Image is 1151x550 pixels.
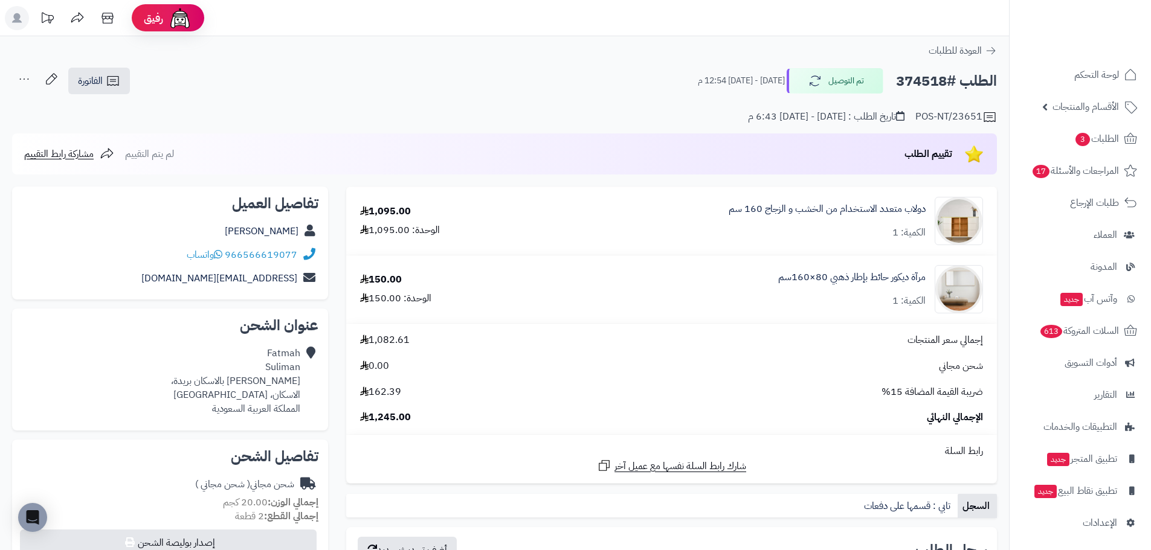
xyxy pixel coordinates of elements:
a: التطبيقات والخدمات [1017,412,1144,441]
span: أدوات التسويق [1065,354,1117,371]
div: 1,095.00 [360,205,411,219]
strong: إجمالي الوزن: [268,495,318,510]
a: تطبيق المتجرجديد [1017,444,1144,473]
a: العودة للطلبات [929,43,997,58]
span: العملاء [1094,226,1117,243]
a: العملاء [1017,220,1144,249]
a: الفاتورة [68,68,130,94]
h2: عنوان الشحن [22,318,318,333]
a: واتساب [187,248,222,262]
span: الإعدادات [1083,514,1117,531]
span: 17 [1033,165,1049,178]
img: 1753777265-1-90x90.jpg [935,265,982,313]
small: 2 قطعة [235,509,318,523]
span: لوحة التحكم [1074,66,1119,83]
a: السجل [958,494,997,518]
div: رابط السلة [351,444,992,458]
span: الطلبات [1074,130,1119,147]
div: POS-NT/23651 [915,110,997,124]
span: لم يتم التقييم [125,147,174,161]
a: طلبات الإرجاع [1017,188,1144,217]
span: 613 [1040,325,1062,338]
span: الفاتورة [78,74,103,88]
span: المدونة [1091,258,1117,275]
span: التطبيقات والخدمات [1043,418,1117,435]
span: 3 [1075,133,1090,146]
span: العودة للطلبات [929,43,982,58]
div: تاريخ الطلب : [DATE] - [DATE] 6:43 م [748,110,904,124]
span: ضريبة القيمة المضافة 15% [882,385,983,399]
div: 150.00 [360,273,402,287]
a: مرآة ديكور حائط بإطار ذهبي 80×160سم [778,270,926,284]
a: المدونة [1017,252,1144,281]
span: رفيق [144,11,163,25]
strong: إجمالي القطع: [264,509,318,523]
h2: تفاصيل الشحن [22,449,318,464]
a: [EMAIL_ADDRESS][DOMAIN_NAME] [141,271,297,286]
span: جديد [1034,485,1057,498]
a: لوحة التحكم [1017,60,1144,89]
span: شحن مجاني [939,359,983,373]
h2: الطلب #374518 [896,69,997,94]
span: تطبيق المتجر [1046,450,1117,467]
span: التقارير [1094,386,1117,403]
a: أدوات التسويق [1017,348,1144,377]
a: الإعدادات [1017,508,1144,537]
img: 1753273264-1-90x90.jpg [935,197,982,245]
a: السلات المتروكة613 [1017,316,1144,345]
img: logo-2.png [1069,30,1140,56]
div: Open Intercom Messenger [18,503,47,532]
span: الأقسام والمنتجات [1053,98,1119,115]
span: الإجمالي النهائي [927,411,983,424]
a: شارك رابط السلة نفسها مع عميل آخر [597,458,746,473]
button: تم التوصيل [787,68,883,94]
div: الوحدة: 150.00 [360,292,431,305]
span: وآتس آب [1059,290,1117,307]
a: [PERSON_NAME] [225,224,298,238]
a: تحديثات المنصة [32,6,62,33]
span: السلات المتروكة [1039,322,1119,339]
img: ai-face.png [168,6,192,30]
span: تقييم الطلب [904,147,952,161]
a: التقارير [1017,380,1144,409]
span: شارك رابط السلة نفسها مع عميل آخر [614,459,746,473]
a: الطلبات3 [1017,124,1144,153]
div: شحن مجاني [195,478,294,491]
span: 162.39 [360,385,401,399]
span: 1,245.00 [360,411,411,424]
span: المراجعات والأسئلة [1031,162,1119,179]
span: مشاركة رابط التقييم [24,147,94,161]
a: تطبيق نقاط البيعجديد [1017,476,1144,505]
span: 0.00 [360,359,389,373]
small: 20.00 كجم [223,495,318,510]
a: دولاب متعدد الاستخدام من الخشب و الزجاج 160 سم [729,202,926,216]
span: 1,082.61 [360,333,410,347]
small: [DATE] - [DATE] 12:54 م [698,75,785,87]
a: وآتس آبجديد [1017,284,1144,313]
span: جديد [1060,293,1083,306]
span: ( شحن مجاني ) [195,477,250,491]
a: المراجعات والأسئلة17 [1017,156,1144,185]
div: الكمية: 1 [892,226,926,240]
a: مشاركة رابط التقييم [24,147,114,161]
span: إجمالي سعر المنتجات [908,333,983,347]
span: جديد [1047,453,1069,466]
a: 966566619077 [225,248,297,262]
div: Fatmah Suliman [PERSON_NAME] بالاسكان بريدة، الاسكان، [GEOGRAPHIC_DATA] المملكة العربية السعودية [171,347,300,415]
div: الكمية: 1 [892,294,926,308]
span: تطبيق نقاط البيع [1033,482,1117,499]
span: طلبات الإرجاع [1070,194,1119,211]
a: تابي : قسمها على دفعات [859,494,958,518]
h2: تفاصيل العميل [22,196,318,211]
div: الوحدة: 1,095.00 [360,223,440,237]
